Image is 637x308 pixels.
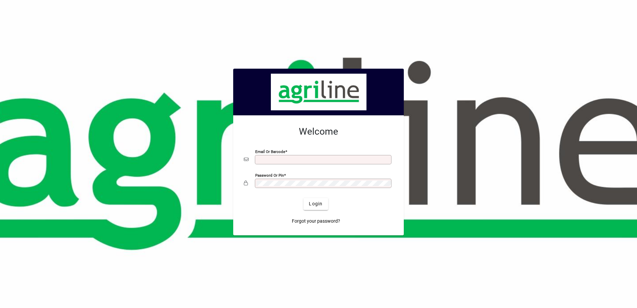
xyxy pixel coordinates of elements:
[292,218,340,225] span: Forgot your password?
[244,126,393,137] h2: Welcome
[289,215,343,227] a: Forgot your password?
[304,198,328,210] button: Login
[255,149,285,154] mat-label: Email or Barcode
[255,173,284,177] mat-label: Password or Pin
[309,200,322,207] span: Login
